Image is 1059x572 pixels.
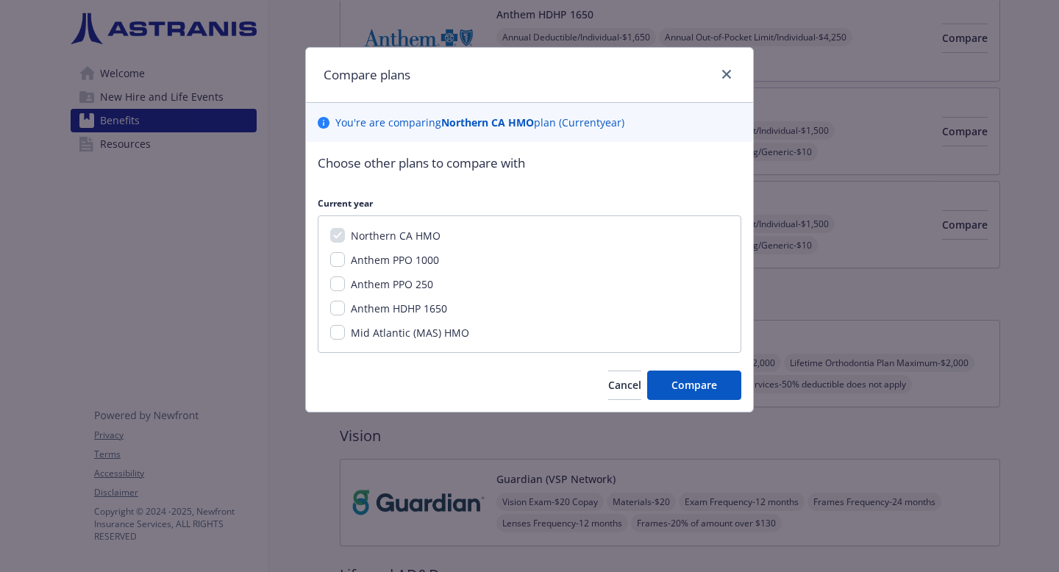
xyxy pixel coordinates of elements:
[324,65,410,85] h1: Compare plans
[351,277,433,291] span: Anthem PPO 250
[608,378,641,392] span: Cancel
[441,115,534,129] b: Northern CA HMO
[351,326,469,340] span: Mid Atlantic (MAS) HMO
[718,65,735,83] a: close
[647,371,741,400] button: Compare
[318,154,741,173] p: Choose other plans to compare with
[608,371,641,400] button: Cancel
[335,115,624,130] p: You ' re are comparing plan ( Current year)
[351,229,441,243] span: Northern CA HMO
[671,378,717,392] span: Compare
[351,301,447,315] span: Anthem HDHP 1650
[318,197,741,210] p: Current year
[351,253,439,267] span: Anthem PPO 1000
